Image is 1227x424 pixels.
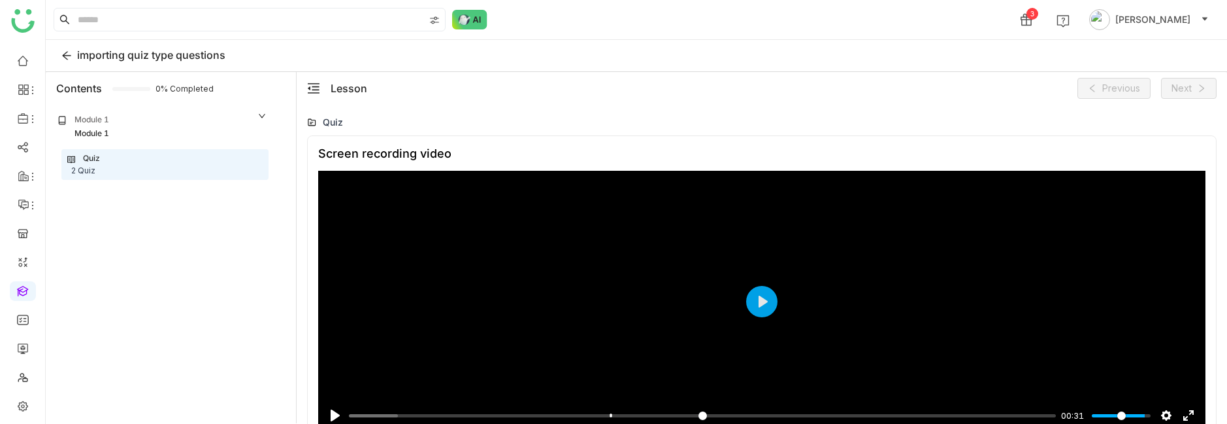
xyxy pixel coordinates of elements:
div: Quiz [83,152,100,165]
span: [PERSON_NAME] [1115,12,1190,27]
input: Volume [1092,410,1151,422]
div: Module 1 [74,128,109,140]
input: Seek [349,410,1056,422]
div: Contents [56,80,102,96]
img: avatar [1089,9,1110,30]
img: search-type.svg [429,15,440,26]
div: Module 1 [74,114,109,126]
div: Screen recording video [318,147,451,160]
img: logo [11,9,35,33]
button: menu-fold [307,82,320,96]
div: Quiz [323,115,343,129]
img: lesson.svg [67,155,75,164]
div: Lesson [331,80,367,96]
span: 0% Completed [155,85,171,93]
img: help.svg [1056,14,1070,27]
img: lms-folder.svg [307,118,316,127]
div: Current time [1058,408,1087,423]
button: Play [746,286,777,317]
div: Module 1Module 1 [48,105,276,149]
img: ask-buddy-normal.svg [452,10,487,29]
div: 2 Quiz [71,165,95,177]
div: 3 [1026,8,1038,20]
button: Previous [1077,78,1151,99]
button: [PERSON_NAME] [1087,9,1211,30]
button: Next [1161,78,1217,99]
span: importing quiz type questions [77,48,225,62]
